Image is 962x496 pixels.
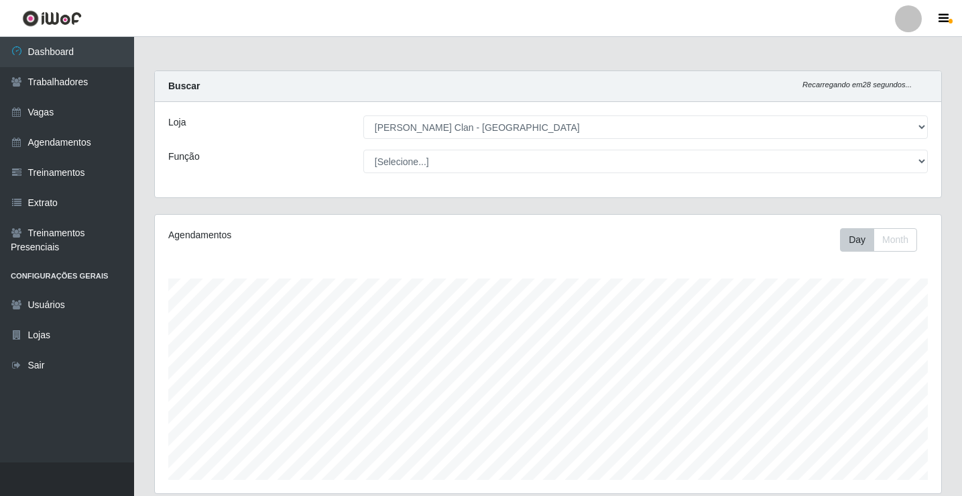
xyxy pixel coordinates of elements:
[874,228,917,252] button: Month
[168,115,186,130] label: Loja
[840,228,917,252] div: First group
[802,81,912,89] i: Recarregando em 28 segundos...
[168,228,473,242] div: Agendamentos
[840,228,874,252] button: Day
[840,228,928,252] div: Toolbar with button groups
[22,10,82,27] img: CoreUI Logo
[168,150,200,164] label: Função
[168,81,200,91] strong: Buscar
